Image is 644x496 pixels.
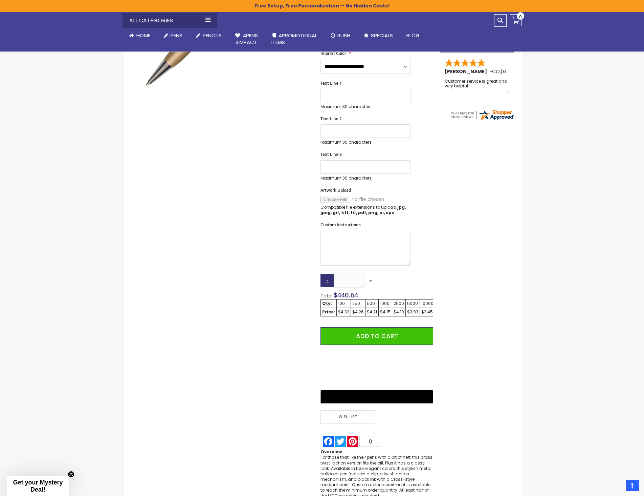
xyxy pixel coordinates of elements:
[380,309,391,315] div: $4.15
[367,301,377,306] div: 500
[407,301,418,306] div: 5000
[320,151,342,157] span: Text Line 3
[320,449,342,455] strong: Overview
[271,32,317,46] span: 4PROMOTIONAL ITEMS
[320,205,410,215] p: Compatible file extensions to upload:
[235,32,258,46] span: 4Pens 4impact
[406,32,420,39] span: Blog
[320,390,433,404] button: Buy with GPay
[320,222,361,228] span: Custom Instructions
[320,274,334,287] a: -
[320,104,410,109] p: Maximum 30 characters
[320,175,410,181] p: Maximum 30 characters
[356,332,398,340] span: Add to Cart
[371,32,393,39] span: Specials
[352,309,364,315] div: $4.26
[364,274,377,287] a: +
[347,436,382,447] a: Pinterest0
[189,28,228,43] a: Pencils
[320,50,346,56] span: Imprint Color
[501,68,551,75] span: [GEOGRAPHIC_DATA]
[320,204,406,215] strong: jpg, jpeg, gif, tiff, tif, pdf, png, ai, eps
[320,410,375,423] span: Wish List
[320,187,351,193] span: Artwork Upload
[450,109,515,121] img: 4pens.com widget logo
[338,301,349,306] div: 100
[320,350,433,385] iframe: PayPal
[510,14,522,26] a: 0
[450,117,515,122] a: 4pens.com certificate URL
[337,32,350,39] span: Rush
[13,479,63,493] span: Get your Mystery Deal!
[334,290,358,299] span: $
[519,14,522,20] span: 0
[626,480,639,491] a: Top
[492,68,500,75] span: CO
[7,476,69,496] div: Get your Mystery Deal!Close teaser
[320,410,377,423] a: Wish List
[136,32,150,39] span: Home
[322,309,335,315] strong: Price:
[407,309,418,315] div: $3.93
[157,28,189,43] a: Pens
[421,301,434,306] div: 10000
[320,80,342,86] span: Text Line 1
[380,301,391,306] div: 1000
[338,309,349,315] div: $4.32
[265,28,324,50] a: 4PROMOTIONALITEMS
[320,116,342,122] span: Text Line 2
[68,471,74,478] button: Close teaser
[394,309,404,315] div: $4.10
[123,13,217,28] div: All Categories
[334,436,347,447] a: Twitter
[489,68,551,75] span: - ,
[445,68,489,75] span: [PERSON_NAME]
[400,28,426,43] a: Blog
[171,32,182,39] span: Pens
[203,32,222,39] span: Pencils
[324,28,357,43] a: Rush
[369,439,372,445] span: 0
[445,79,510,94] div: Customer service is great and very helpful
[421,309,434,315] div: $3.45
[320,292,334,299] span: Total:
[228,28,265,50] a: 4Pens4impact
[123,28,157,43] a: Home
[320,140,410,145] p: Maximum 30 characters
[337,290,358,299] span: 440.64
[352,301,364,306] div: 250
[394,301,404,306] div: 2500
[367,309,377,315] div: $4.21
[357,28,400,43] a: Specials
[322,436,334,447] a: Facebook
[322,301,332,306] strong: Qty:
[320,327,433,345] button: Add to Cart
